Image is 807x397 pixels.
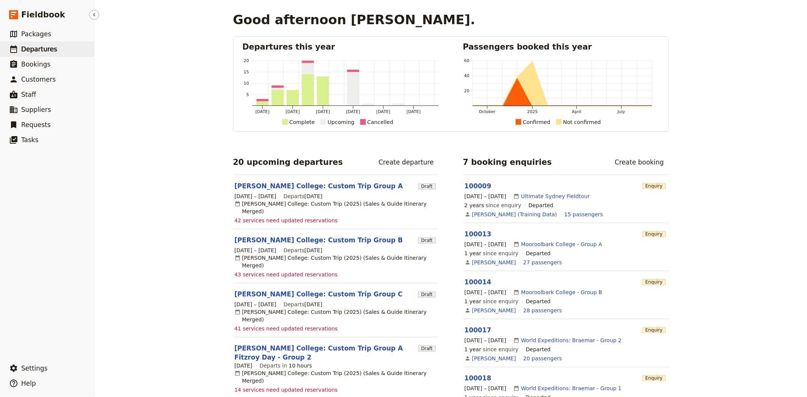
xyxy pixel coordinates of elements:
span: 10 hours [289,363,312,369]
a: 100014 [465,278,491,286]
span: 2 years [465,202,484,208]
span: Enquiry [642,231,666,237]
h2: 7 booking enquiries [463,157,552,168]
tspan: [DATE] [255,109,269,114]
span: Departures [21,45,57,53]
span: [DATE] – [DATE] [235,192,277,200]
span: Draft [418,183,435,189]
div: Upcoming [328,118,355,127]
tspan: October [479,109,495,114]
span: since enquiry [465,346,519,353]
span: Suppliers [21,106,51,113]
div: Cancelled [367,118,393,127]
a: Mooroolbark College - Group B [521,288,602,296]
span: Departs in [260,362,312,369]
div: [PERSON_NAME] College: Custom Trip (2025) (Sales & Guide Itinerary Merged) [235,308,437,323]
span: [DATE] – [DATE] [465,240,507,248]
a: [PERSON_NAME] College: Custom Trip Group B [235,236,403,245]
div: [PERSON_NAME] College: Custom Trip (2025) (Sales & Guide Itinerary Merged) [235,254,437,269]
tspan: 20 [244,58,249,63]
span: since enquiry [465,202,521,209]
a: World Expeditions: Braemar - Group 2 [521,337,622,344]
a: 100018 [465,374,491,382]
a: [PERSON_NAME] [472,355,516,362]
span: Enquiry [642,279,666,285]
a: World Expeditions: Braemar - Group 1 [521,385,622,392]
div: Departed [526,346,551,353]
a: [PERSON_NAME] College: Custom Trip Group A Fitzroy Day - Group 2 [235,344,415,362]
a: Create booking [610,156,669,169]
a: [PERSON_NAME] [472,307,516,314]
span: [DATE] [305,301,322,307]
div: Not confirmed [563,118,601,127]
div: [PERSON_NAME] College: Custom Trip (2025) (Sales & Guide Itinerary Merged) [235,200,437,215]
tspan: [DATE] [376,109,390,114]
tspan: April [572,109,581,114]
a: View the passengers for this booking [523,307,562,314]
span: [DATE] – [DATE] [465,385,507,392]
tspan: 15 [244,70,249,74]
span: Enquiry [642,183,666,189]
div: Departed [526,298,551,305]
a: View the passengers for this booking [564,211,603,218]
h2: Passengers booked this year [463,41,659,53]
a: View the passengers for this booking [523,259,562,266]
div: Departed [529,202,554,209]
a: [PERSON_NAME] [472,259,516,266]
div: Confirmed [523,118,550,127]
tspan: [DATE] [286,109,300,114]
span: since enquiry [465,298,519,305]
span: [DATE] [305,193,322,199]
span: Customers [21,76,56,83]
span: since enquiry [465,250,519,257]
span: Departs [283,247,322,254]
span: Help [21,380,36,387]
tspan: [DATE] [346,109,360,114]
h1: Good afternoon [PERSON_NAME]. [233,12,476,27]
span: Fieldbook [21,9,65,20]
tspan: 60 [464,58,470,63]
span: [DATE] – [DATE] [235,301,277,308]
span: 1 year [465,298,482,304]
span: Departs [283,301,322,308]
span: [DATE] [305,247,322,253]
tspan: 5 [246,92,249,97]
tspan: 20 [464,88,470,93]
span: [DATE] – [DATE] [465,192,507,200]
div: Complete [289,118,315,127]
tspan: [DATE] [316,109,330,114]
span: Draft [418,346,435,352]
tspan: 2025 [527,109,538,114]
span: Bookings [21,60,50,68]
span: 42 services need updated reservations [235,217,338,224]
span: 1 year [465,346,482,352]
span: Enquiry [642,327,666,333]
tspan: 40 [464,73,470,78]
span: 14 services need updated reservations [235,386,338,394]
span: Draft [418,237,435,243]
h2: 20 upcoming departures [233,157,343,168]
a: Create departure [374,156,439,169]
span: [DATE] – [DATE] [235,247,277,254]
span: 1 year [465,250,482,256]
span: Departs [283,192,322,200]
a: 100009 [465,182,491,190]
span: Packages [21,30,51,38]
div: Departed [526,250,551,257]
div: [PERSON_NAME] College: Custom Trip (2025) (Sales & Guide Itinerary Merged) [235,369,437,385]
a: [PERSON_NAME] (Training Data) [472,211,557,218]
a: Mooroolbark College - Group A [521,240,602,248]
tspan: [DATE] [406,109,420,114]
span: [DATE] [235,362,252,369]
span: Settings [21,364,48,372]
span: 43 services need updated reservations [235,271,338,278]
a: 100017 [465,326,491,334]
span: Enquiry [642,375,666,381]
h2: Departures this year [243,41,439,53]
a: View the passengers for this booking [523,355,562,362]
span: [DATE] – [DATE] [465,288,507,296]
a: 100013 [465,230,491,238]
a: [PERSON_NAME] College: Custom Trip Group A [235,181,403,191]
span: [DATE] – [DATE] [465,337,507,344]
span: 41 services need updated reservations [235,325,338,332]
